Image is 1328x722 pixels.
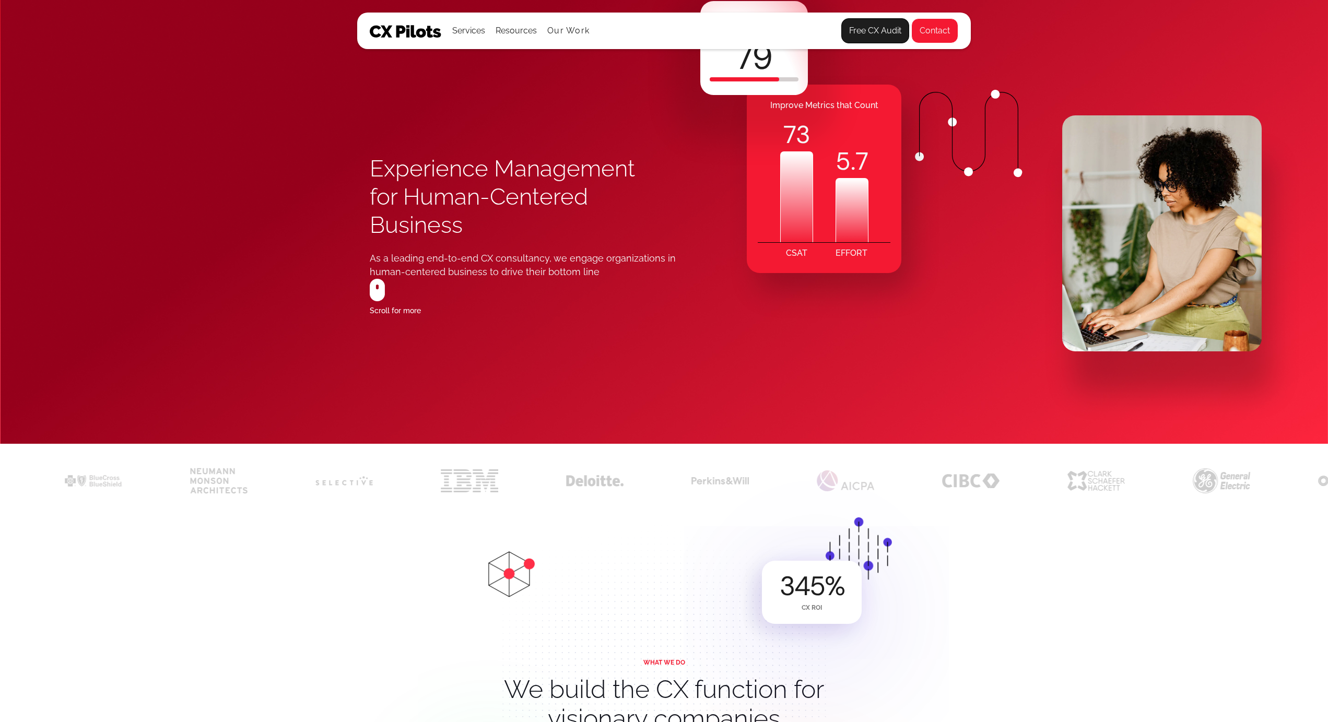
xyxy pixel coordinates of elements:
[836,145,851,178] code: 5
[1193,468,1250,493] img: Customer experience CX for GE GE logo
[496,23,537,38] div: Resources
[370,303,421,318] div: Scroll for more
[780,118,813,151] div: 73
[547,26,590,35] a: Our Work
[911,18,958,43] a: Contact
[691,477,749,484] img: perkins & will cx
[841,18,909,43] a: Free CX Audit
[370,155,652,239] h1: Experience Management for Human-Centered Business
[370,252,698,279] div: As a leading end-to-end CX consultancy, we engage organizations in human-centered business to dri...
[836,145,868,178] div: .
[190,467,248,494] img: cx for neumann monson architects black logo
[747,95,901,116] div: Improve Metrics that Count
[855,145,868,178] code: 7
[836,243,867,264] div: EFFORT
[942,473,1000,488] img: Customer experience CX for banks CIBC logo
[1067,471,1125,490] img: Customer experience CX for accounting firms CSH logo
[802,604,822,611] div: CX ROI
[441,469,498,492] img: cx for ibm logo
[735,41,773,75] div: 79
[315,476,373,486] img: cx for selective insurance logo
[496,13,537,49] div: Resources
[452,23,485,38] div: Services
[566,475,624,486] img: cx for deloitte
[65,475,122,486] img: cx for bcbs
[780,573,844,599] div: %
[786,243,807,264] div: CSAT
[452,13,485,49] div: Services
[780,569,825,603] code: 345
[643,659,685,666] div: WHAT WE DO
